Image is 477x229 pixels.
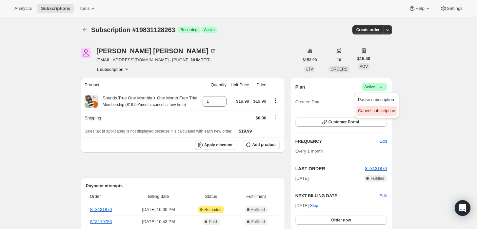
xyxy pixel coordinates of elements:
[10,4,36,13] button: Analytics
[360,64,368,69] span: AOV
[295,165,365,172] h2: LAST ORDER
[81,48,91,58] span: Alexandra Buzzeo
[251,219,265,224] span: Fulfilled
[447,6,463,11] span: Settings
[306,200,322,211] button: Skip
[132,193,186,200] span: Billing date
[295,149,323,154] span: Every 1 month
[81,78,200,92] th: Product
[200,78,229,92] th: Quantity
[195,140,237,150] button: Apply discount
[377,84,378,90] span: |
[295,99,321,105] span: Created Date
[455,200,470,216] div: Open Intercom Messenger
[98,95,197,108] div: Sounds True One Monthly + One Month Free Trial
[365,165,387,172] button: ST8131870
[365,166,387,171] a: ST8131870
[295,117,387,127] button: Customer Portal
[189,193,232,200] span: Status
[295,216,387,225] button: Order now
[380,138,387,145] span: Edit
[252,142,275,147] span: Add product
[251,207,265,212] span: Fulfilled
[310,202,318,209] span: Skip
[330,67,347,72] span: ORDERS
[236,99,249,104] span: $19.99
[358,97,394,102] span: Pause subscription
[253,99,266,104] span: $19.99
[295,203,318,208] span: [DATE] ·
[79,6,89,11] span: Tools
[132,206,186,213] span: [DATE] · 10:00 PM
[37,4,74,13] button: Subscriptions
[85,95,98,108] img: product img
[14,6,32,11] span: Analytics
[299,55,321,65] button: $153.99
[357,55,370,62] span: $15.40
[86,189,130,204] th: Order
[75,4,100,13] button: Tools
[352,25,384,34] button: Create order
[85,129,232,134] span: Sales tax (if applicable) is not displayed because it is calculated with each new order.
[376,136,391,147] button: Edit
[41,6,70,11] span: Subscriptions
[333,55,345,65] button: 10
[204,27,215,32] span: Active
[303,57,317,63] span: $153.99
[239,129,252,134] span: $19.99
[356,106,397,116] button: Cancel subscription
[81,111,200,125] th: Shipping
[270,97,281,104] button: Product actions
[364,84,384,90] span: Active
[243,140,279,149] button: Add product
[132,219,186,225] span: [DATE] · 10:43 PM
[405,4,435,13] button: Help
[237,193,276,200] span: Fulfillment
[256,115,267,120] span: $0.00
[295,193,380,199] h2: NEXT BILLING DATE
[295,175,309,182] span: [DATE]
[96,57,216,63] span: [EMAIL_ADDRESS][DOMAIN_NAME] · [PHONE_NUMBER]
[251,78,268,92] th: Price
[86,183,280,189] h2: Payment attempts
[415,6,424,11] span: Help
[90,207,112,212] a: ST8131870
[205,207,222,212] span: Refunded
[81,25,90,34] button: Subscriptions
[328,119,359,125] span: Customer Portal
[91,26,175,33] span: Subscription #19831128263
[356,27,380,32] span: Create order
[270,114,281,121] button: Shipping actions
[229,78,251,92] th: Unit Price
[371,176,384,181] span: Fulfilled
[306,67,313,72] span: LTV
[436,4,467,13] button: Settings
[380,193,387,199] button: Edit
[295,84,305,90] h2: Plan
[204,142,233,148] span: Apply discount
[337,57,341,63] span: 10
[90,219,112,224] a: ST8119753
[331,218,351,223] span: Order now
[180,27,197,32] span: Recurring
[356,94,397,105] button: Pause subscription
[96,48,216,54] div: [PERSON_NAME] [PERSON_NAME]
[103,102,186,107] small: Membership ($19.99/month. cancel at any time)
[96,66,130,73] button: Product actions
[295,138,380,145] h2: FREQUENCY
[209,219,217,224] span: Paid
[358,108,395,113] span: Cancel subscription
